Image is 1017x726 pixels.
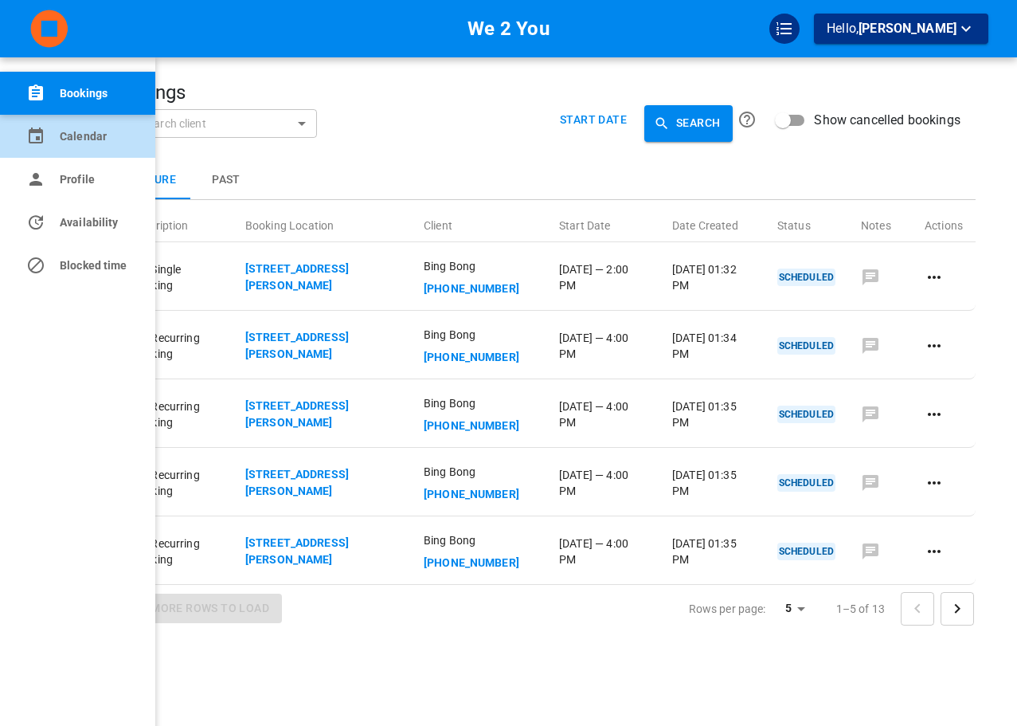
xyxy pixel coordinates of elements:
[245,261,398,294] p: [STREET_ADDRESS][PERSON_NAME]
[733,105,761,134] button: Click the Search button to submit your search. All name/email searches are CASE SENSITIVE. To sea...
[814,14,988,44] button: Hello,[PERSON_NAME]
[60,214,131,231] span: Availability
[131,330,220,362] span: MB Recurring Booking
[131,467,220,499] span: MB Recurring Booking
[424,464,534,480] span: Bing Bong
[424,395,534,411] span: Bing Bong
[424,418,534,434] p: [PHONE_NUMBER]
[424,258,534,274] span: Bing Bong
[777,543,835,560] p: SCHEDULED
[689,601,766,617] p: Rows per page:
[119,203,233,242] th: Description
[546,245,659,311] td: [DATE] — 2:00 PM
[848,203,912,242] th: Notes
[659,314,765,379] td: [DATE] 01:34 PM
[644,105,733,142] button: Search
[245,535,398,568] p: [STREET_ADDRESS][PERSON_NAME]
[777,269,835,286] p: SCHEDULED
[60,128,131,145] span: Calendar
[546,314,659,379] td: [DATE] — 4:00 PM
[424,281,534,297] p: [PHONE_NUMBER]
[912,203,976,242] th: Actions
[777,337,835,355] p: SCHEDULED
[190,161,262,199] button: Past
[773,597,811,620] div: 5
[424,532,534,548] span: Bing Bong
[424,486,534,503] p: [PHONE_NUMBER]
[131,261,220,293] span: MB Single Booking
[245,466,398,500] p: [STREET_ADDRESS][PERSON_NAME]
[131,398,220,430] span: MB Recurring Booking
[291,112,313,135] button: Open
[131,536,220,567] span: MB Recurring Booking
[859,21,956,36] span: [PERSON_NAME]
[245,329,398,363] p: [STREET_ADDRESS][PERSON_NAME]
[60,257,131,274] span: Blocked time
[60,85,131,102] span: Bookings
[411,203,546,242] th: Client
[777,474,835,492] p: SCHEDULED
[827,19,976,39] p: Hello,
[769,14,800,44] div: QuickStart Guide
[233,203,411,242] th: Booking Location
[777,406,835,423] p: SCHEDULED
[659,245,765,311] td: [DATE] 01:32 PM
[60,171,131,188] span: Profile
[138,109,306,137] input: Search client
[245,398,398,431] p: [STREET_ADDRESS][PERSON_NAME]
[836,601,885,617] p: 1–5 of 13
[546,203,659,242] th: Start Date
[659,203,765,242] th: Date Created
[424,327,534,343] span: Bing Bong
[424,349,534,366] p: [PHONE_NUMBER]
[546,383,659,448] td: [DATE] — 4:00 PM
[765,203,848,242] th: Status
[546,451,659,516] td: [DATE] — 4:00 PM
[424,555,534,571] p: [PHONE_NUMBER]
[941,592,974,626] button: Go to next page
[546,520,659,585] td: [DATE] — 4:00 PM
[659,383,765,448] td: [DATE] 01:35 PM
[553,105,633,135] button: Start Date
[659,451,765,516] td: [DATE] 01:35 PM
[659,520,765,585] td: [DATE] 01:35 PM
[467,14,549,44] h6: We 2 You
[29,9,70,49] img: company-logo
